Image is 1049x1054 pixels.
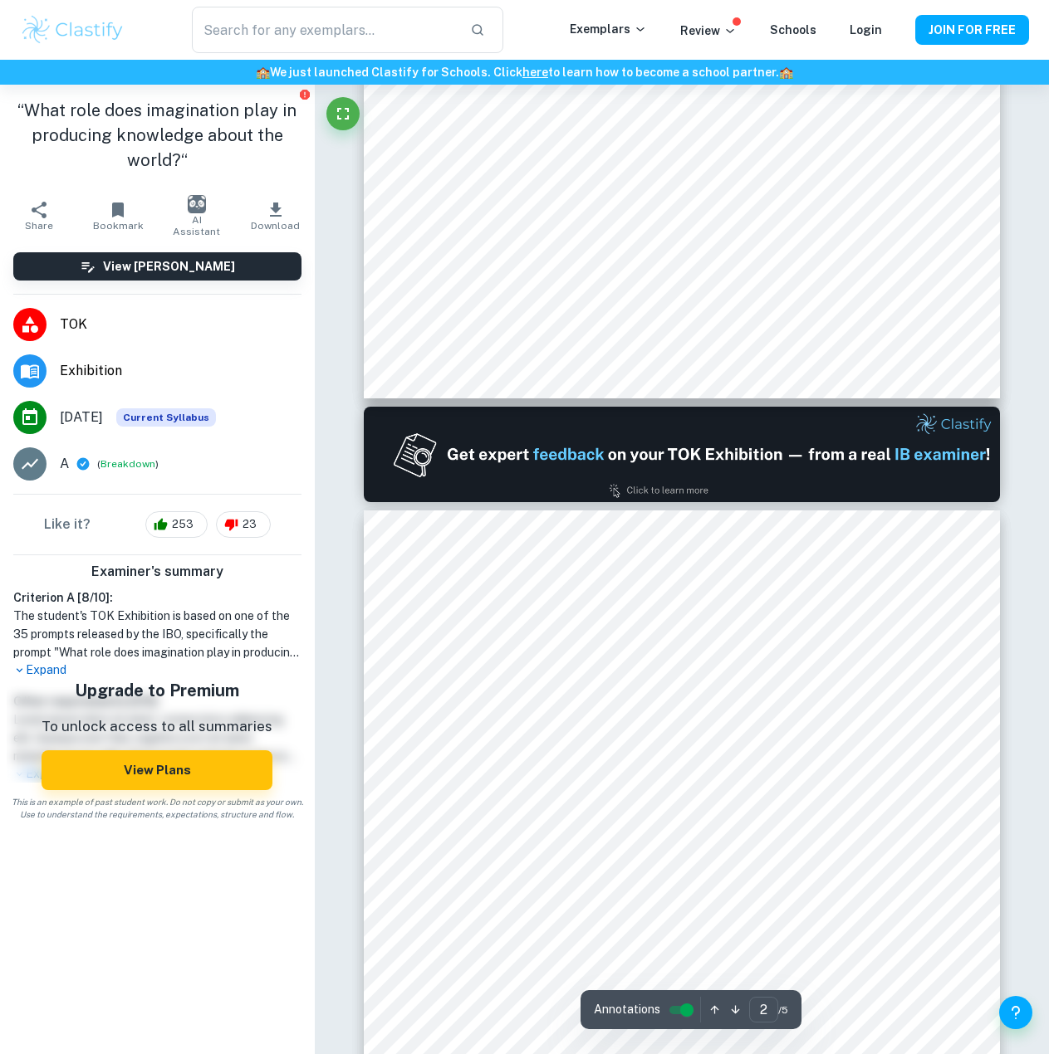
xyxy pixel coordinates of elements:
[256,66,270,79] span: 🏫
[680,22,737,40] p: Review
[999,996,1032,1029] button: Help and Feedback
[778,1003,788,1017] span: / 5
[594,1001,660,1018] span: Annotations
[522,66,548,79] a: here
[779,66,793,79] span: 🏫
[326,97,360,130] button: Fullscreen
[13,588,301,607] h6: Criterion A [ 8 / 10 ]:
[216,511,271,538] div: 23
[103,257,235,276] h6: View [PERSON_NAME]
[116,408,216,427] div: This exemplar is based on the current syllabus. Feel free to refer to it for inspiration/ideas wh...
[100,456,155,471] button: Breakdown
[3,63,1046,81] h6: We just launched Clastify for Schools. Click to learn how to become a school partner.
[157,193,236,239] button: AI Assistant
[7,796,308,821] span: This is an example of past student work. Do not copy or submit as your own. Use to understand the...
[42,716,272,738] p: To unlock access to all summaries
[42,750,272,790] button: View Plans
[13,98,301,173] h1: “What role does imagination play in producing knowledge about the world?“
[364,407,1001,502] img: Ad
[116,408,216,427] span: Current Syllabus
[188,195,206,213] img: AI Assistant
[770,23,816,37] a: Schools
[167,214,226,237] span: AI Assistant
[44,515,91,534] h6: Like it?
[93,220,144,232] span: Bookmark
[13,252,301,281] button: View [PERSON_NAME]
[236,193,315,239] button: Download
[60,454,69,474] p: A
[97,456,159,472] span: ( )
[233,516,266,533] span: 23
[60,407,103,427] span: [DATE]
[251,220,300,232] span: Download
[25,220,53,232] span: Share
[163,516,203,533] span: 253
[42,678,272,703] h5: Upgrade to Premium
[850,23,882,37] a: Login
[192,7,457,53] input: Search for any exemplars...
[60,315,301,334] span: TOK
[145,511,208,538] div: 253
[299,88,311,100] button: Report issue
[570,20,647,38] p: Exemplars
[13,661,301,679] p: Expand
[7,562,308,582] h6: Examiner's summary
[79,193,158,239] button: Bookmark
[13,607,301,661] h1: The student's TOK Exhibition is based on one of the 35 prompts released by the IBO, specifically ...
[60,361,301,381] span: Exhibition
[20,13,125,46] img: Clastify logo
[915,15,1029,45] button: JOIN FOR FREE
